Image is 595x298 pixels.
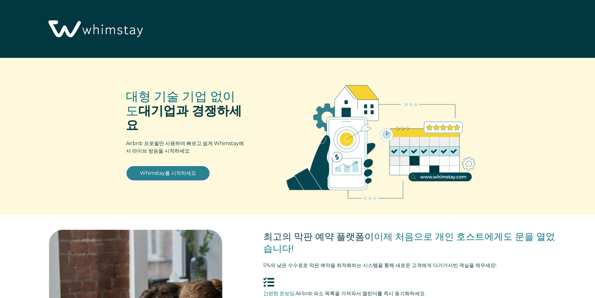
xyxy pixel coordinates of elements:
font: 대형 기술 기업 없이도 [126,88,235,118]
a: Whimstay를 시작하세요 [126,165,210,181]
img: 윔스테이 로고-02 1 [44,3,146,56]
font: 최고의 막판 예약 플랫폼이 [263,231,374,242]
font: 빈 객실을 채우세요! [453,262,496,268]
font: Whimstay를 시작하세요 [140,170,196,176]
img: RBO 일러스트-02 [271,67,491,212]
font: Airbnb 프로필만 사용하여 빠르고 쉽게 Whimstay에서 라이브 방송을 시작하세요. [126,140,244,154]
font: 5%의 낮은 수수료로 막판 예약을 최적화하는 시스템을 통해 새로운 고객에게 다가가서 [263,262,453,268]
font: 대기업과 경쟁하세요 [126,103,242,133]
font: Airbnb 숙소 목록을 가져와서 캘린더를 즉시 동기화하세요. [295,290,426,296]
font: 이제 처음으로 개인 호스트에게도 문을 열었습니다! [263,231,555,254]
font: 간편한 온보딩: [263,290,295,296]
